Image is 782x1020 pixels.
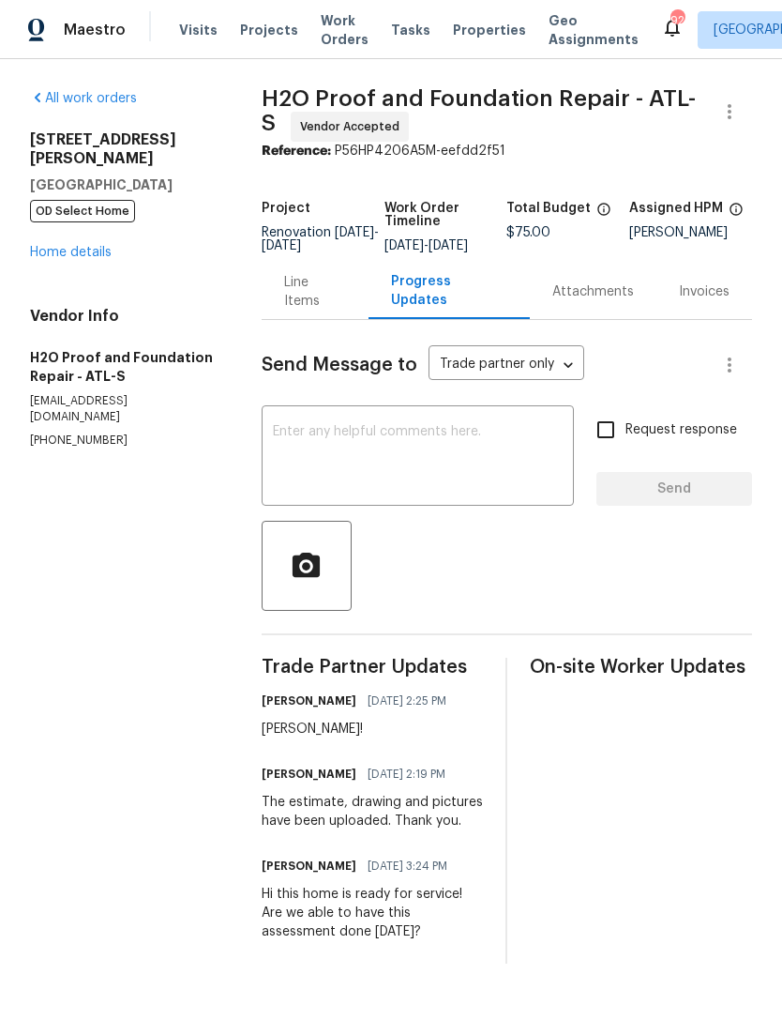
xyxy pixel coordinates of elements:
[670,11,684,30] div: 92
[335,226,374,239] span: [DATE]
[30,175,217,194] h5: [GEOGRAPHIC_DATA]
[368,692,446,710] span: [DATE] 2:25 PM
[240,21,298,39] span: Projects
[506,226,550,239] span: $75.00
[262,793,484,830] div: The estimate, drawing and pictures have been uploaded. Thank you.
[530,658,752,677] span: On-site Worker Updates
[179,21,218,39] span: Visits
[384,239,424,252] span: [DATE]
[549,11,639,49] span: Geo Assignments
[262,226,379,252] span: Renovation
[262,857,356,875] h6: [PERSON_NAME]
[391,23,430,37] span: Tasks
[629,226,752,239] div: [PERSON_NAME]
[596,202,611,226] span: The total cost of line items that have been proposed by Opendoor. This sum includes line items th...
[30,307,217,326] h4: Vendor Info
[262,720,458,738] div: [PERSON_NAME]!
[453,21,526,39] span: Properties
[506,202,591,215] h5: Total Budget
[262,658,484,677] span: Trade Partner Updates
[30,393,217,425] p: [EMAIL_ADDRESS][DOMAIN_NAME]
[284,273,346,311] div: Line Items
[384,239,468,252] span: -
[629,202,723,215] h5: Assigned HPM
[729,202,744,226] span: The hpm assigned to this work order.
[30,92,137,105] a: All work orders
[429,350,584,381] div: Trade partner only
[262,145,331,158] b: Reference:
[262,692,356,710] h6: [PERSON_NAME]
[321,11,368,49] span: Work Orders
[368,765,445,784] span: [DATE] 2:19 PM
[30,433,217,449] p: [PHONE_NUMBER]
[30,348,217,386] h5: H2O Proof and Foundation Repair - ATL-S
[429,239,468,252] span: [DATE]
[262,356,417,374] span: Send Message to
[679,282,729,301] div: Invoices
[262,226,379,252] span: -
[30,200,135,222] span: OD Select Home
[384,202,507,228] h5: Work Order Timeline
[262,202,310,215] h5: Project
[262,87,696,134] span: H2O Proof and Foundation Repair - ATL-S
[262,765,356,784] h6: [PERSON_NAME]
[262,885,484,941] div: Hi this home is ready for service! Are we able to have this assessment done [DATE]?
[30,246,112,259] a: Home details
[368,857,447,875] span: [DATE] 3:24 PM
[552,282,634,301] div: Attachments
[391,272,507,310] div: Progress Updates
[262,239,301,252] span: [DATE]
[30,130,217,168] h2: [STREET_ADDRESS][PERSON_NAME]
[64,21,126,39] span: Maestro
[625,420,737,440] span: Request response
[262,142,752,160] div: P56HP4206A5M-eefdd2f51
[300,117,407,136] span: Vendor Accepted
